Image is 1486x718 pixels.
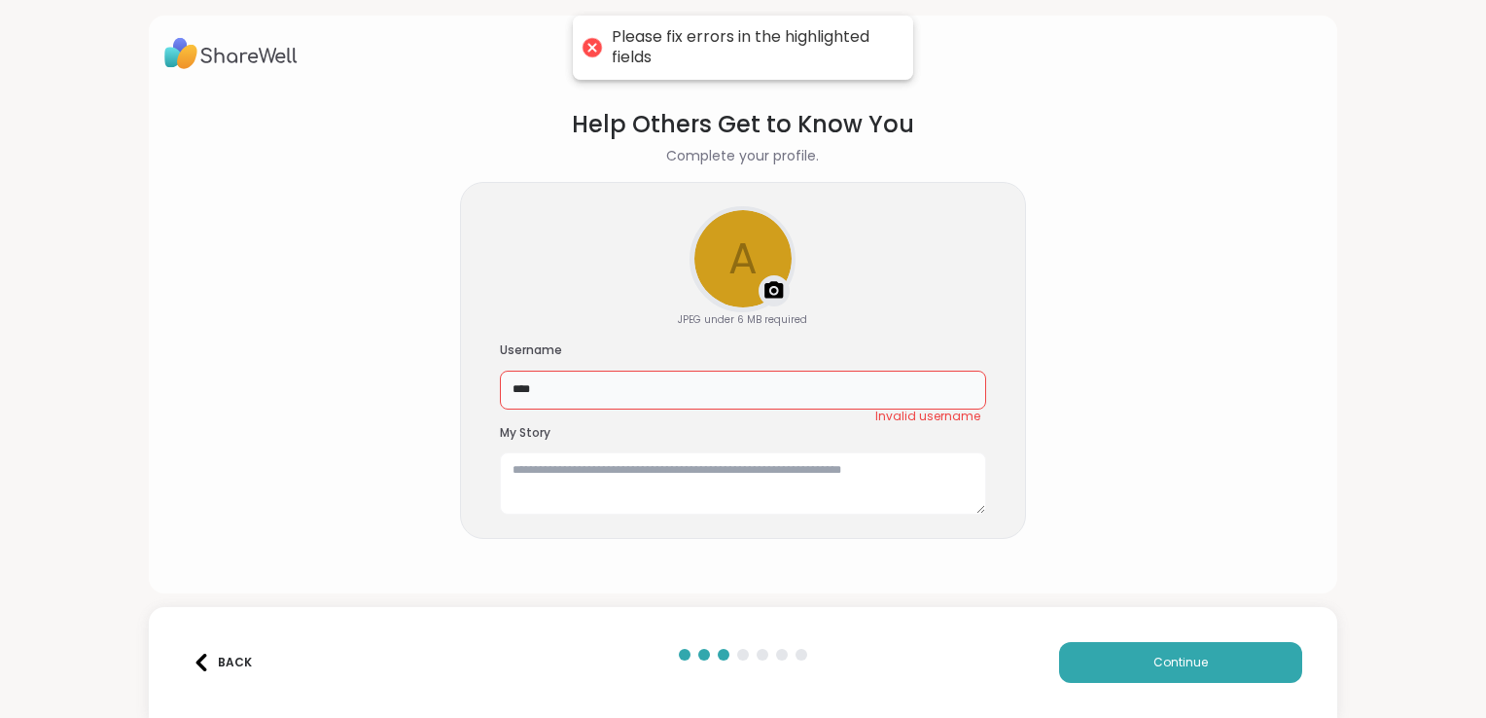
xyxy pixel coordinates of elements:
[666,146,819,166] h2: Complete your profile.
[1153,654,1208,671] span: Continue
[184,642,262,683] button: Back
[500,342,986,359] h3: Username
[612,27,894,68] div: Please fix errors in the highlighted fields
[164,31,298,76] img: ShareWell Logo
[1059,642,1302,683] button: Continue
[193,654,252,671] div: Back
[572,107,914,142] h1: Help Others Get to Know You
[678,312,807,327] div: JPEG under 6 MB required
[500,425,986,442] h3: My Story
[875,409,980,424] span: Invalid username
